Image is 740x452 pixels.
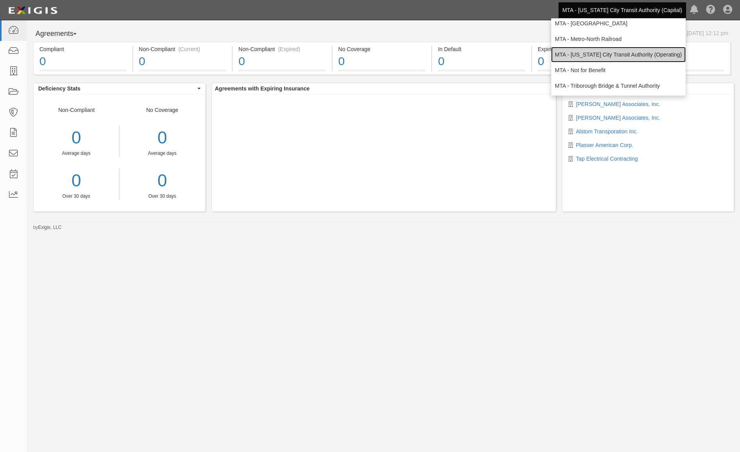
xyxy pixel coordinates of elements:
[125,126,199,150] div: 0
[34,83,205,94] button: Deficiency Stats
[178,45,200,53] div: (Current)
[432,70,531,76] a: In Default0
[576,115,660,121] a: [PERSON_NAME] Associates, Inc.
[33,224,62,231] small: by
[34,168,119,193] a: 0
[238,45,326,53] div: Non-Compliant (Expired)
[631,70,731,76] a: Pending Review0
[551,16,686,31] a: MTA - [GEOGRAPHIC_DATA]
[38,225,62,230] a: Exigis, LLC
[576,128,638,135] a: Alstom Transporation Inc.
[338,45,426,53] div: No Coverage
[338,53,426,70] div: 0
[215,85,310,92] b: Agreements with Expiring Insurance
[551,62,686,78] a: MTA - Not for Benefit
[673,29,728,37] div: As of [DATE] 12:12 pm
[559,2,686,18] a: MTA - [US_STATE] City Transit Authority (Capital)
[238,53,326,70] div: 0
[34,193,119,200] div: Over 30 days
[538,53,625,70] div: 0
[39,53,126,70] div: 0
[39,45,126,53] div: Compliant
[532,70,631,76] a: Expiring Insurance0
[34,150,119,157] div: Average days
[125,193,199,200] div: Over 30 days
[706,5,715,15] i: Help Center - Complianz
[139,45,226,53] div: Non-Compliant (Current)
[38,85,196,92] span: Deficiency Stats
[438,53,525,70] div: 0
[119,106,205,200] div: No Coverage
[333,70,432,76] a: No Coverage0
[133,70,232,76] a: Non-Compliant(Current)0
[576,101,660,107] a: [PERSON_NAME] Associates, Inc.
[233,70,332,76] a: Non-Compliant(Expired)0
[576,142,633,148] a: Plasser American Corp.
[33,26,92,42] button: Agreements
[278,45,300,53] div: (Expired)
[34,126,119,150] div: 0
[576,156,638,162] a: Tap Electrical Contracting
[551,47,686,62] a: MTA - [US_STATE] City Transit Authority (Operating)
[6,4,60,18] img: Logo
[125,168,199,193] a: 0
[538,45,625,53] div: Expiring Insurance
[139,53,226,70] div: 0
[34,106,119,200] div: Non-Compliant
[33,70,132,76] a: Compliant0
[551,78,686,94] a: MTA - Triborough Bridge & Tunnel Authority
[438,45,525,53] div: In Default
[125,150,199,157] div: Average days
[551,31,686,47] a: MTA - Metro-North Railroad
